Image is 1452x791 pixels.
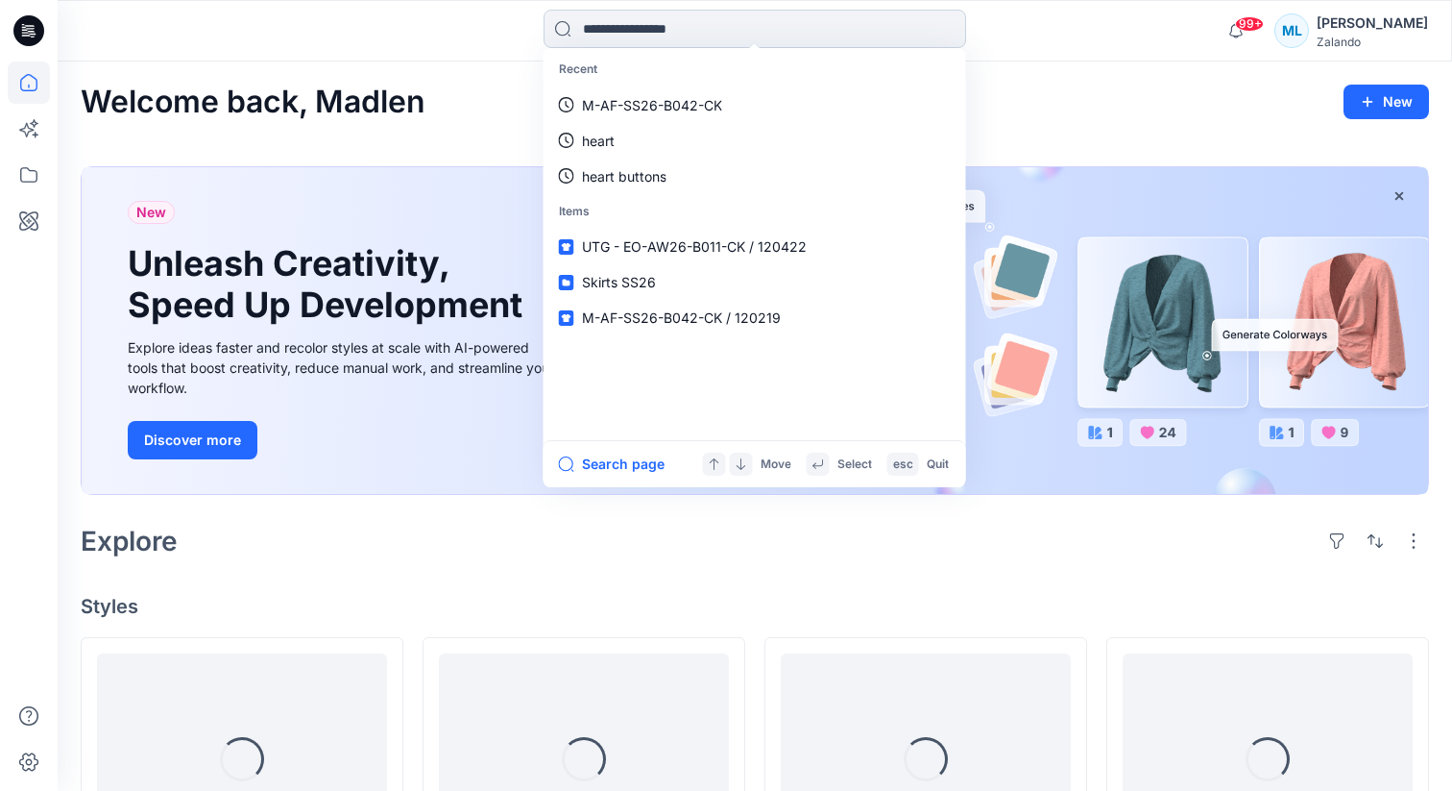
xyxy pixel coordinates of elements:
[582,238,807,255] span: UTG - EO-AW26-B011-CK / 120422
[547,123,962,159] a: heart
[1274,13,1309,48] div: ML
[1317,12,1428,35] div: [PERSON_NAME]
[128,421,560,459] a: Discover more
[559,453,665,476] button: Search page
[547,52,962,87] p: Recent
[582,131,615,151] p: heart
[582,166,666,186] p: heart buttons
[547,194,962,230] p: Items
[547,300,962,335] a: M-AF-SS26-B042-CK / 120219
[893,455,913,475] p: esc
[1343,85,1429,119] button: New
[547,87,962,123] a: M-AF-SS26-B042-CK
[128,243,531,326] h1: Unleash Creativity, Speed Up Development
[81,526,178,556] h2: Explore
[1235,16,1264,32] span: 99+
[582,309,781,326] span: M-AF-SS26-B042-CK / 120219
[582,274,656,290] span: Skirts SS26
[761,455,791,475] p: Move
[547,229,962,264] a: UTG - EO-AW26-B011-CK / 120422
[128,421,257,459] button: Discover more
[547,264,962,300] a: Skirts SS26
[128,337,560,398] div: Explore ideas faster and recolor styles at scale with AI-powered tools that boost creativity, red...
[547,159,962,194] a: heart buttons
[1317,35,1428,49] div: Zalando
[136,201,166,224] span: New
[81,595,1429,618] h4: Styles
[927,455,949,475] p: Quit
[81,85,425,120] h2: Welcome back, Madlen
[582,95,722,115] p: M-AF-SS26-B042-CK
[837,455,872,475] p: Select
